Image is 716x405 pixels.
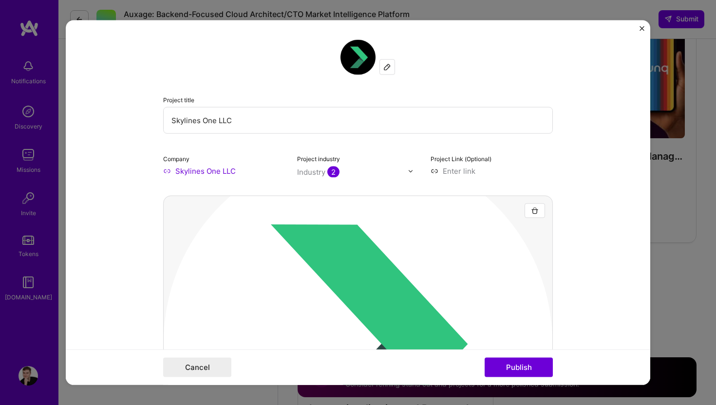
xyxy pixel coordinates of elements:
[485,357,553,377] button: Publish
[383,63,391,71] img: Edit
[431,166,553,176] input: Enter link
[431,155,491,163] label: Project Link (Optional)
[327,166,339,178] span: 2
[163,107,553,134] input: Enter the name of the project
[297,155,340,163] label: Project industry
[163,166,285,176] input: Enter name or website
[163,155,189,163] label: Company
[163,357,231,377] button: Cancel
[640,26,644,37] button: Close
[297,167,339,177] div: Industry
[163,96,194,104] label: Project title
[531,207,539,215] img: Trash
[408,168,414,174] img: drop icon
[340,40,376,75] img: Company logo
[380,60,395,74] div: Edit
